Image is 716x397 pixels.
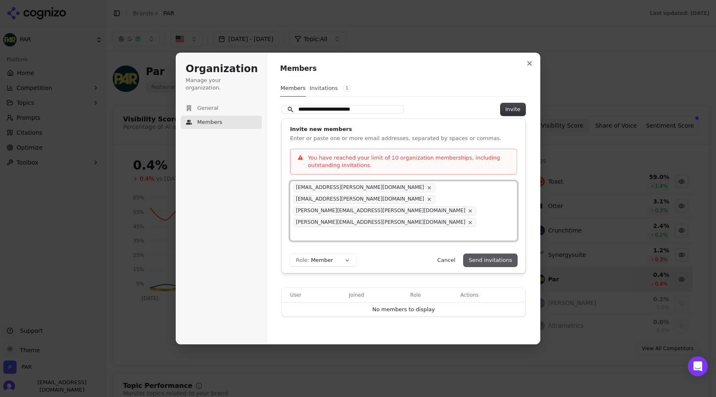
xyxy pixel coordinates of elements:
th: Joined [346,288,407,302]
button: Send invitations [464,254,517,266]
span: General [197,104,218,112]
p: [EMAIL_ADDRESS][PERSON_NAME][DOMAIN_NAME] [296,184,424,191]
h1: Organization [186,63,257,76]
span: 1 [343,85,351,92]
span: Members [197,119,222,126]
button: Invitations [309,80,351,96]
button: Close modal [522,56,537,71]
p: You have reached your limit of 10 organization memberships, including outstanding invitations. [308,154,510,169]
p: Enter or paste one or more email addresses, separated by spaces or commas. [290,135,517,142]
p: [PERSON_NAME][EMAIL_ADDRESS][PERSON_NAME][DOMAIN_NAME] [296,219,465,226]
th: User [282,288,346,302]
th: Actions [457,288,525,302]
h1: Members [280,64,527,74]
p: No members to display [373,306,435,313]
button: Cancel [432,254,460,266]
button: Role:Member [290,254,356,266]
button: Invite [501,103,525,116]
div: Open Intercom Messenger [688,356,708,376]
p: [PERSON_NAME][EMAIL_ADDRESS][PERSON_NAME][DOMAIN_NAME] [296,208,465,214]
p: Manage your organization. [186,77,257,92]
button: General [181,102,262,115]
button: Members [280,80,306,97]
th: Role [407,288,457,302]
input: Search [282,106,404,113]
h1: Invite new members [290,126,517,133]
p: [EMAIL_ADDRESS][PERSON_NAME][DOMAIN_NAME] [296,196,424,203]
button: Members [181,116,262,129]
